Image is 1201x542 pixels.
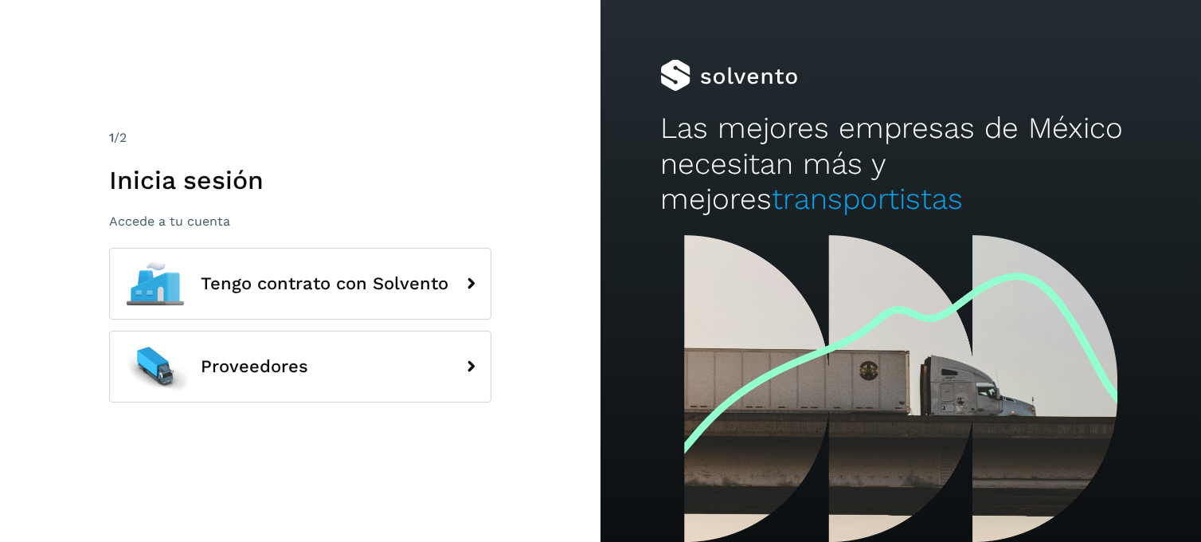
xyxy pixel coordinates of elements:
[201,274,448,293] span: Tengo contrato con Solvento
[201,357,308,376] span: Proveedores
[109,248,491,320] button: Tengo contrato con Solvento
[109,128,491,147] div: /2
[109,331,491,403] button: Proveedores
[109,165,491,195] h1: Inicia sesión
[109,214,491,229] p: Accede a tu cuenta
[772,182,963,216] span: transportistas
[109,130,114,145] span: 1
[660,111,1140,217] h2: Las mejores empresas de México necesitan más y mejores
